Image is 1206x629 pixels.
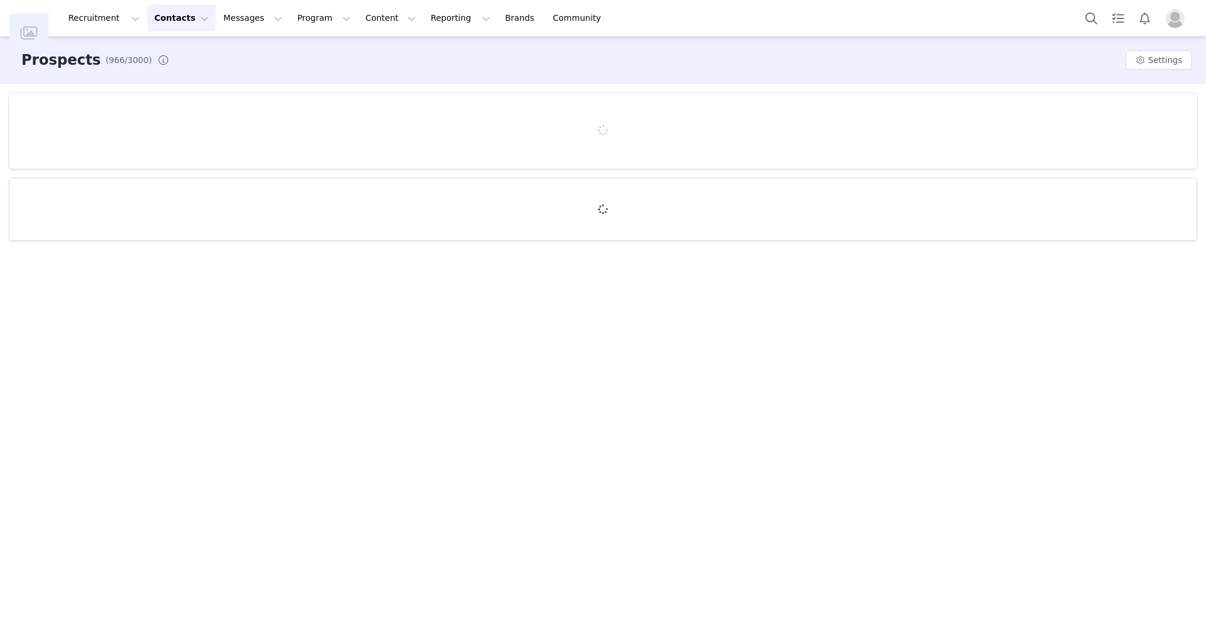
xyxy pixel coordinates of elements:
button: Reporting [424,5,497,32]
button: Recruitment [61,5,147,32]
a: Brands [498,5,545,32]
button: Notifications [1132,5,1158,32]
img: placeholder-profile.jpg [1166,9,1185,28]
h3: Prospects [21,49,101,71]
span: (966/3000) [106,54,152,67]
button: Messages [216,5,289,32]
a: Tasks [1105,5,1131,32]
button: Settings [1126,51,1192,70]
button: Profile [1158,9,1196,28]
button: Search [1078,5,1104,32]
button: Program [290,5,358,32]
a: Community [546,5,614,32]
button: Content [358,5,423,32]
button: Contacts [147,5,216,32]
